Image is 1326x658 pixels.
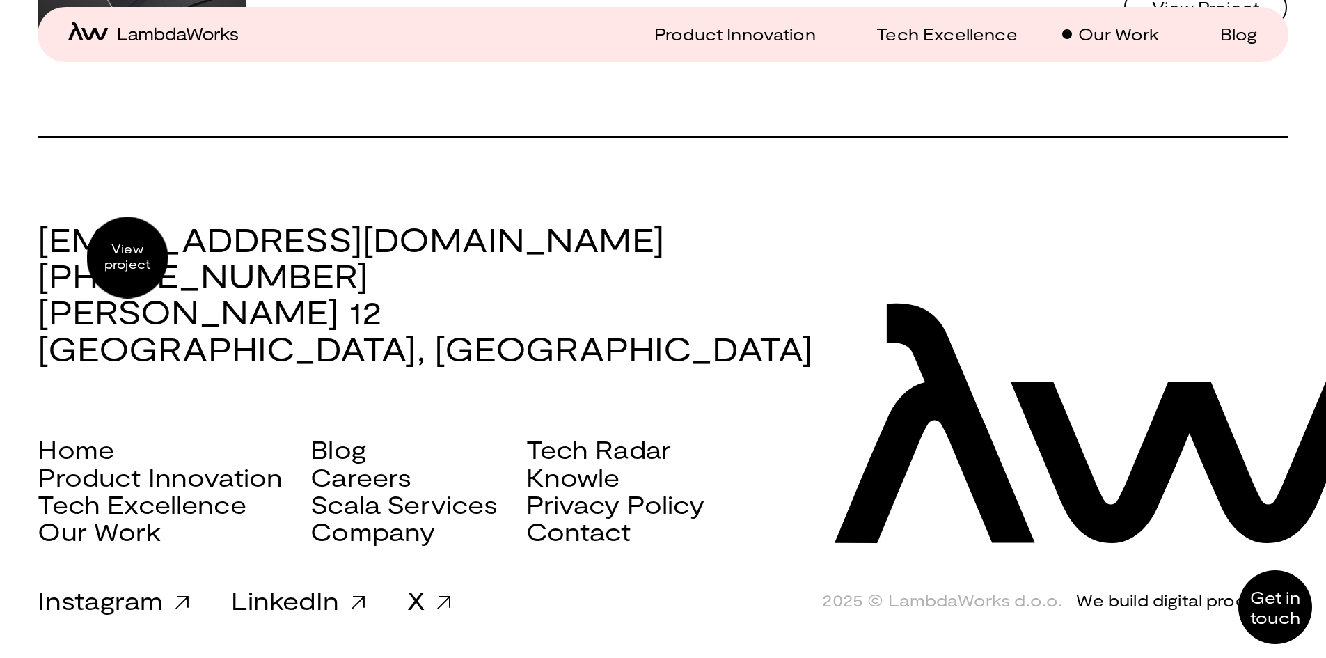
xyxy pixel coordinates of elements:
a: Blog [310,435,366,462]
a: LinkedIn [231,585,365,615]
h3: [EMAIL_ADDRESS][DOMAIN_NAME] [PHONE_NUMBER] [PERSON_NAME] 12 [GEOGRAPHIC_DATA], [GEOGRAPHIC_DATA] [38,221,1288,367]
a: Scala Services [310,490,498,517]
a: Contact [526,517,631,545]
a: Home [38,435,114,462]
a: Blog [1203,24,1258,44]
a: Our Work [1061,24,1159,44]
a: X [407,585,451,615]
div: We build digital products. [1076,590,1288,611]
a: Knowle [526,463,620,490]
span: 2025 © LambdaWorks d.o.o. [822,590,1062,611]
a: Product Innovation [38,463,283,490]
a: Instagram [38,585,189,615]
a: Careers [310,463,411,490]
a: Company [310,517,435,545]
p: Tech Excellence [876,24,1017,44]
p: Product Innovation [654,24,816,44]
a: Our Work [38,517,160,545]
p: Blog [1220,24,1258,44]
a: Privacy Policy [526,490,704,517]
a: Tech Excellence [860,24,1017,44]
a: Tech Radar [526,435,672,462]
p: Our Work [1078,24,1159,44]
a: Product Innovation [638,24,816,44]
a: Tech Excellence [38,490,246,517]
a: home-icon [68,22,238,46]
